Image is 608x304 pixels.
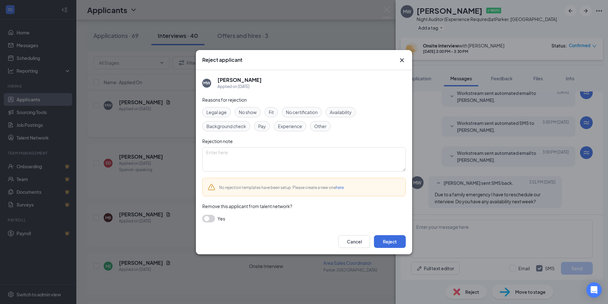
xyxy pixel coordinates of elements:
div: MW [203,80,210,86]
div: Open Intercom Messenger [586,282,602,298]
span: Remove this applicant from talent network? [202,203,292,209]
span: Yes [218,215,225,222]
svg: Warning [208,183,215,191]
span: No rejection templates have been setup. Please create a new one . [219,185,345,190]
span: Background check [206,123,246,130]
span: No certification [286,109,318,116]
span: Experience [278,123,302,130]
button: Reject [374,235,406,248]
span: Other [314,123,327,130]
a: here [336,185,344,190]
span: Availability [330,109,352,116]
h5: [PERSON_NAME] [218,76,262,83]
div: Applied on [DATE] [218,83,262,90]
span: Reasons for rejection [202,97,247,103]
button: Close [398,56,406,64]
span: Rejection note [202,138,233,144]
span: Legal age [206,109,227,116]
button: Cancel [338,235,370,248]
svg: Cross [398,56,406,64]
span: Pay [258,123,266,130]
span: No show [239,109,257,116]
span: Fit [269,109,274,116]
h3: Reject applicant [202,56,242,63]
